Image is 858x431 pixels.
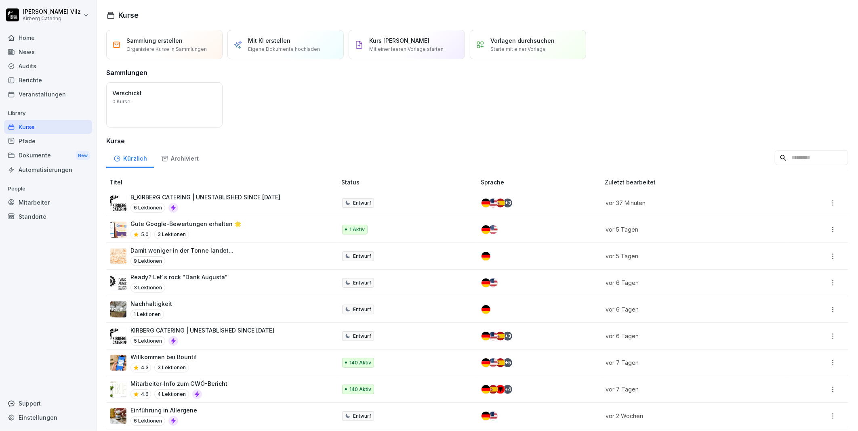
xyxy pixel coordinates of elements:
[353,412,371,420] p: Entwurf
[130,326,274,335] p: KIRBERG CATERING | UNESTABLISHED SINCE [DATE]
[606,278,777,287] p: vor 6 Tagen
[606,412,777,420] p: vor 2 Wochen
[141,364,149,371] p: 4.3
[130,273,228,281] p: Ready? Let´s rock "Dank Augusta"
[110,381,126,398] img: cbgah4ktzd3wiqnyiue5lell.png
[489,412,498,421] img: us.svg
[141,391,149,398] p: 4.6
[369,36,429,45] p: Kurs [PERSON_NAME]
[4,59,92,73] a: Audits
[353,306,371,313] p: Entwurf
[496,385,505,394] img: al.svg
[503,199,512,207] div: + 3
[482,358,490,367] img: de.svg
[154,147,206,168] a: Archiviert
[4,410,92,425] a: Einstellungen
[126,46,207,53] p: Organisiere Kurse in Sammlungen
[482,278,490,287] img: de.svg
[130,299,172,308] p: Nachhaltigkeit
[110,222,126,238] img: iwscqm9zjbdjlq9atufjsuwv.png
[130,193,280,201] p: B_KIRBERG CATERING | UNESTABLISHED SINCE [DATE]
[106,68,147,77] h3: Sammlungen
[503,332,512,341] div: + 3
[130,310,164,319] p: 1 Lektionen
[112,89,217,97] p: Verschickt
[482,305,490,314] img: de.svg
[369,46,444,53] p: Mit einer leeren Vorlage starten
[23,8,81,15] p: [PERSON_NAME] Vilz
[4,107,92,120] p: Library
[110,275,126,291] img: gkdm3ptpht20x3z55lxtzsov.png
[106,147,154,168] div: Kürzlich
[130,246,233,255] p: Damit weniger in der Tonne landet...
[106,82,223,128] a: Verschickt0 Kurse
[489,358,498,367] img: us.svg
[496,358,505,367] img: es.svg
[110,408,126,424] img: dxikevl05c274fqjcx4fmktu.png
[110,301,126,318] img: u3v3eqhkuuud6np3p74ep1u4.png
[341,178,478,186] p: Status
[482,385,490,394] img: de.svg
[130,416,165,426] p: 6 Lektionen
[110,355,126,371] img: xh3bnih80d1pxcetv9zsuevg.png
[130,283,165,293] p: 3 Lektionen
[130,353,197,361] p: Willkommen bei Bounti!
[489,278,498,287] img: us.svg
[349,226,365,233] p: 1 Aktiv
[130,379,227,388] p: Mitarbeiter-Info zum GWÖ-Bericht
[4,31,92,45] a: Home
[154,389,189,399] p: 4 Lektionen
[353,333,371,340] p: Entwurf
[489,385,498,394] img: es.svg
[154,230,189,239] p: 3 Lektionen
[353,279,371,287] p: Entwurf
[606,199,777,207] p: vor 37 Minuten
[130,220,241,228] p: Gute Google-Bewertungen erhalten 🌟
[110,328,126,344] img: i46egdugay6yxji09ovw546p.png
[490,36,555,45] p: Vorlagen durchsuchen
[106,136,848,146] h3: Kurse
[353,199,371,207] p: Entwurf
[141,231,149,238] p: 5.0
[489,225,498,234] img: us.svg
[606,252,777,260] p: vor 5 Tagen
[482,332,490,341] img: de.svg
[130,203,165,213] p: 6 Lektionen
[4,120,92,134] a: Kurse
[349,359,371,366] p: 140 Aktiv
[4,73,92,87] a: Berichte
[4,87,92,101] div: Veranstaltungen
[110,195,126,211] img: i46egdugay6yxji09ovw546p.png
[23,16,81,21] p: Kirberg Catering
[606,225,777,234] p: vor 5 Tagen
[130,406,197,414] p: Einführung in Allergene
[4,396,92,410] div: Support
[4,134,92,148] a: Pfade
[76,151,90,160] div: New
[4,45,92,59] a: News
[4,209,92,224] a: Standorte
[112,98,130,105] p: 0 Kurse
[349,386,371,393] p: 140 Aktiv
[109,178,338,186] p: Titel
[490,46,546,53] p: Starte mit einer Vorlage
[130,256,165,266] p: 9 Lektionen
[605,178,786,186] p: Zuletzt bearbeitet
[118,10,139,21] h1: Kurse
[489,332,498,341] img: us.svg
[353,253,371,260] p: Entwurf
[4,163,92,177] a: Automatisierungen
[4,182,92,195] p: People
[481,178,601,186] p: Sprache
[503,385,512,394] div: + 4
[482,252,490,261] img: de.svg
[4,195,92,209] a: Mitarbeiter
[482,199,490,207] img: de.svg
